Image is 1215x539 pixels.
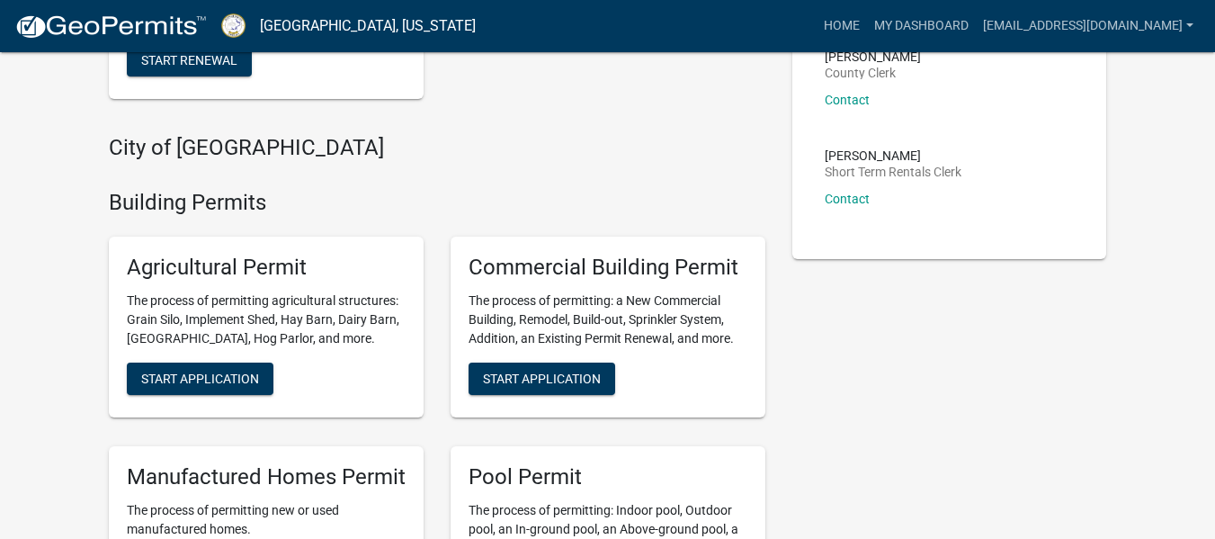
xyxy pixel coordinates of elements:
button: Start Application [469,363,615,395]
p: The process of permitting new or used manufactured homes. [127,501,406,539]
a: Home [817,9,867,43]
img: Putnam County, Georgia [221,13,246,38]
a: My Dashboard [867,9,976,43]
span: Start Application [141,372,259,386]
h4: City of [GEOGRAPHIC_DATA] [109,135,765,161]
h5: Commercial Building Permit [469,255,747,281]
p: Short Term Rentals Clerk [825,166,961,178]
h5: Pool Permit [469,464,747,490]
span: Start Renewal [141,52,237,67]
h4: Building Permits [109,190,765,216]
a: Contact [825,93,870,107]
span: Start Application [483,372,601,386]
a: Contact [825,192,870,206]
h5: Manufactured Homes Permit [127,464,406,490]
p: [PERSON_NAME] [825,149,961,162]
a: [EMAIL_ADDRESS][DOMAIN_NAME] [976,9,1201,43]
a: [GEOGRAPHIC_DATA], [US_STATE] [260,11,476,41]
p: The process of permitting: a New Commercial Building, Remodel, Build-out, Sprinkler System, Addit... [469,292,747,348]
button: Start Renewal [127,44,252,76]
h5: Agricultural Permit [127,255,406,281]
p: County Clerk [825,67,921,79]
p: [PERSON_NAME] [825,50,921,63]
button: Start Application [127,363,273,395]
p: The process of permitting agricultural structures: Grain Silo, Implement Shed, Hay Barn, Dairy Ba... [127,292,406,348]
